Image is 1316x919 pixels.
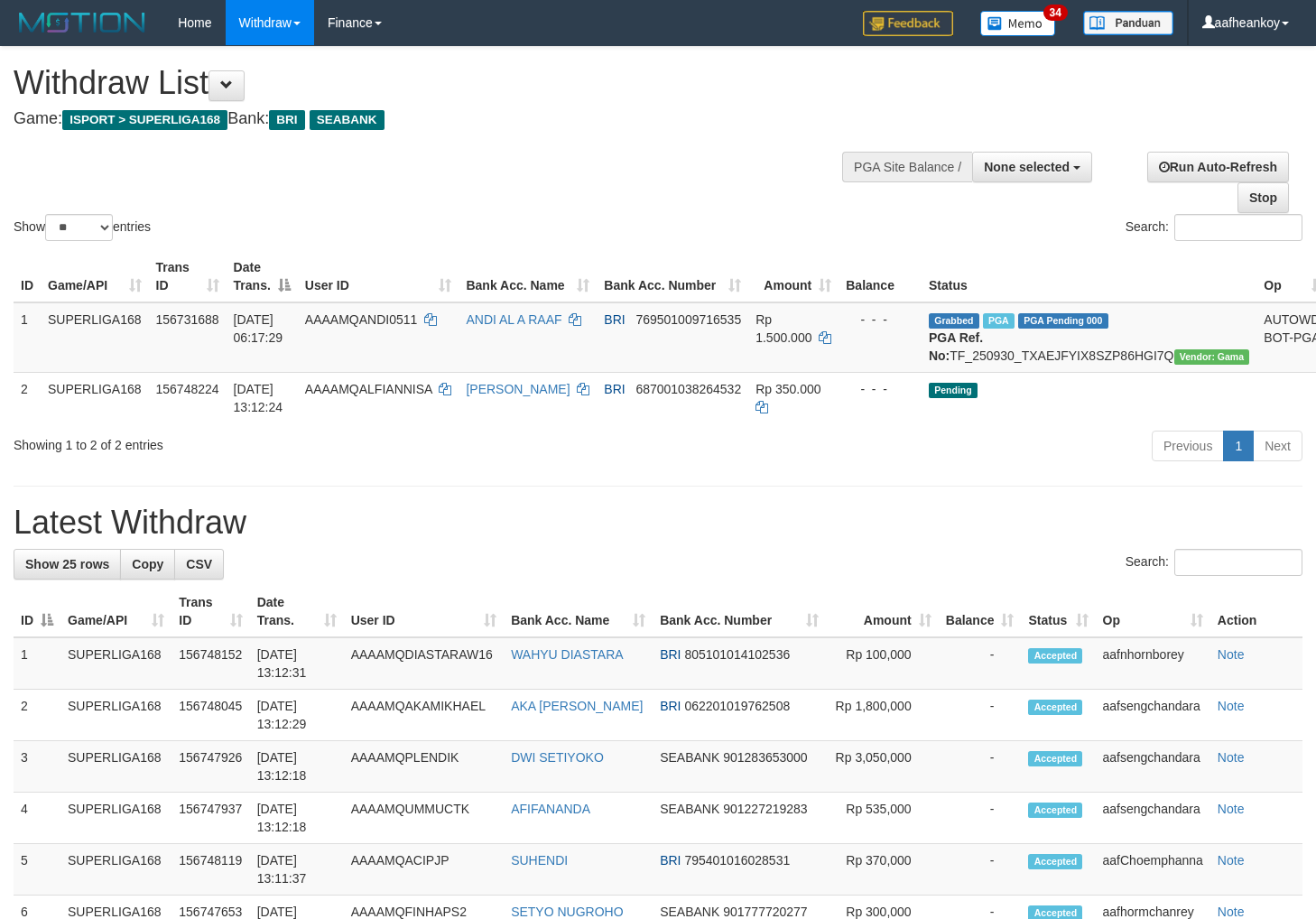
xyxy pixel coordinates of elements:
[604,382,625,396] span: BRI
[660,750,719,765] span: SEABANK
[60,741,171,793] td: SUPERLIGA168
[305,312,418,327] span: AAAAMQANDI0511
[1218,802,1245,816] a: Note
[826,741,939,793] td: Rp 3,050,000
[1018,313,1108,329] span: PGA Pending
[1021,586,1095,637] th: Status: activate to sort column ascending
[939,637,1022,690] td: -
[1237,182,1289,213] a: Stop
[171,637,249,690] td: 156748152
[511,750,604,765] a: DWI SETIYOKO
[755,382,820,396] span: Rp 350.000
[14,9,151,36] img: MOTION_logo.png
[604,312,625,327] span: BRI
[755,312,811,345] span: Rp 1.500.000
[1096,586,1210,637] th: Op: activate to sort column ascending
[41,251,149,302] th: Game/API: activate to sort column ascending
[1218,750,1245,765] a: Note
[14,65,859,101] h1: Withdraw List
[1028,854,1082,869] span: Accepted
[45,214,113,241] select: Showentries
[929,313,979,329] span: Grabbed
[14,110,859,128] h4: Game: Bank:
[60,586,171,637] th: Game/API: activate to sort column ascending
[511,647,623,662] a: WAHYU DIASTARA
[684,699,790,713] span: Copy 062201019762508 to clipboard
[1218,853,1245,868] a: Note
[250,741,344,793] td: [DATE] 13:12:18
[839,251,922,302] th: Balance
[344,844,505,896] td: AAAAMQACIPJP
[1147,152,1289,182] a: Run Auto-Refresh
[60,844,171,896] td: SUPERLIGA168
[660,905,719,919] span: SEABANK
[14,372,41,423] td: 2
[174,549,224,580] a: CSV
[250,844,344,896] td: [DATE] 13:11:37
[1028,648,1082,664] span: Accepted
[972,152,1092,182] button: None selected
[653,586,826,637] th: Bank Acc. Number: activate to sort column ascending
[41,372,149,423] td: SUPERLIGA168
[635,382,741,396] span: Copy 687001038264532 to clipboard
[684,853,790,868] span: Copy 795401016028531 to clipboard
[1028,700,1082,715] span: Accepted
[62,110,227,130] span: ISPORT > SUPERLIGA168
[684,647,790,662] span: Copy 805101014102536 to clipboard
[344,637,505,690] td: AAAAMQDIASTARAW16
[250,637,344,690] td: [DATE] 13:12:31
[60,690,171,741] td: SUPERLIGA168
[863,11,953,36] img: Feedback.jpg
[1096,690,1210,741] td: aafsengchandara
[60,637,171,690] td: SUPERLIGA168
[156,382,219,396] span: 156748224
[929,383,978,398] span: Pending
[922,302,1256,373] td: TF_250930_TXAEJFYIX8SZP86HGI7Q
[1043,5,1068,21] span: 34
[929,330,983,363] b: PGA Ref. No:
[511,802,590,816] a: AFIFANANDA
[842,152,972,182] div: PGA Site Balance /
[60,793,171,844] td: SUPERLIGA168
[939,741,1022,793] td: -
[1096,637,1210,690] td: aafnhornborey
[234,312,283,345] span: [DATE] 06:17:29
[1223,431,1254,461] a: 1
[466,382,570,396] a: [PERSON_NAME]
[459,251,597,302] th: Bank Acc. Name: activate to sort column ascending
[344,690,505,741] td: AAAAMQAKAMIKHAEL
[939,844,1022,896] td: -
[504,586,653,637] th: Bank Acc. Name: activate to sort column ascending
[635,312,741,327] span: Copy 769501009716535 to clipboard
[939,690,1022,741] td: -
[14,302,41,373] td: 1
[1218,905,1245,919] a: Note
[1096,741,1210,793] td: aafsengchandara
[171,844,249,896] td: 156748119
[120,549,175,580] a: Copy
[156,312,219,327] span: 156731688
[826,637,939,690] td: Rp 100,000
[344,793,505,844] td: AAAAMQUMMUCTK
[1096,793,1210,844] td: aafsengchandara
[660,647,681,662] span: BRI
[1218,647,1245,662] a: Note
[723,802,807,816] span: Copy 901227219283 to clipboard
[132,557,163,571] span: Copy
[234,382,283,414] span: [DATE] 13:12:24
[25,557,109,571] span: Show 25 rows
[723,750,807,765] span: Copy 901283653000 to clipboard
[1210,586,1302,637] th: Action
[250,793,344,844] td: [DATE] 13:12:18
[1174,349,1250,365] span: Vendor URL: https://trx31.1velocity.biz
[14,586,60,637] th: ID: activate to sort column descending
[826,844,939,896] td: Rp 370,000
[14,741,60,793] td: 3
[1126,549,1302,576] label: Search:
[344,741,505,793] td: AAAAMQPLENDIK
[846,380,914,398] div: - - -
[171,793,249,844] td: 156747937
[660,853,681,868] span: BRI
[723,905,807,919] span: Copy 901777720277 to clipboard
[14,214,151,241] label: Show entries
